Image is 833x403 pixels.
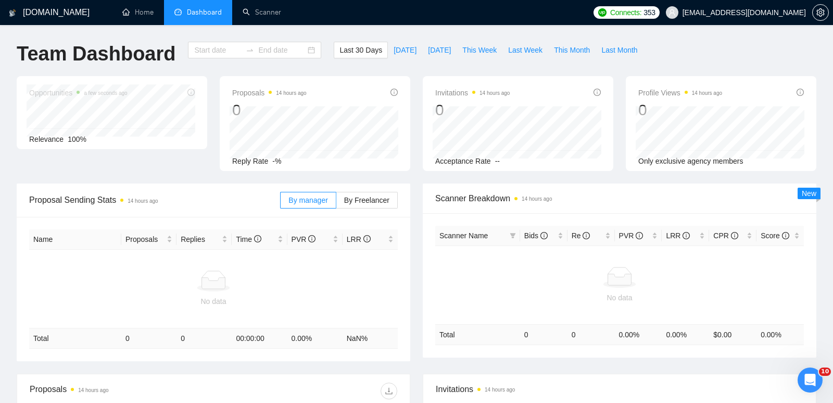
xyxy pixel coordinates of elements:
[619,231,643,240] span: PVR
[439,292,800,303] div: No data
[435,87,510,99] span: Invitations
[462,44,497,56] span: This Week
[246,46,254,54] span: to
[344,196,389,204] span: By Freelancer
[435,157,491,165] span: Acceptance Rate
[29,229,121,250] th: Name
[381,383,397,399] button: download
[713,231,738,240] span: CPR
[388,42,422,58] button: [DATE]
[436,383,803,396] span: Invitations
[692,90,722,96] time: 14 hours ago
[394,44,416,56] span: [DATE]
[683,232,690,239] span: info-circle
[567,324,615,345] td: 0
[457,42,502,58] button: This Week
[782,232,789,239] span: info-circle
[610,7,641,18] span: Connects:
[33,296,394,307] div: No data
[428,44,451,56] span: [DATE]
[30,383,213,399] div: Proposals
[435,100,510,120] div: 0
[819,368,831,376] span: 10
[508,228,518,243] span: filter
[187,8,222,17] span: Dashboard
[292,235,316,243] span: PVR
[638,100,722,120] div: 0
[78,387,108,393] time: 14 hours ago
[540,232,548,239] span: info-circle
[439,231,488,240] span: Scanner Name
[17,42,175,66] h1: Team Dashboard
[121,229,176,250] th: Proposals
[9,5,16,21] img: logo
[479,90,510,96] time: 14 hours ago
[381,387,397,395] span: download
[246,46,254,54] span: swap-right
[638,157,743,165] span: Only exclusive agency members
[29,135,64,143] span: Relevance
[495,157,500,165] span: --
[636,232,643,239] span: info-circle
[128,198,158,204] time: 14 hours ago
[422,42,457,58] button: [DATE]
[258,44,306,56] input: End date
[520,324,567,345] td: 0
[125,234,165,245] span: Proposals
[510,233,516,239] span: filter
[176,328,232,349] td: 0
[524,231,548,240] span: Bids
[174,8,182,16] span: dashboard
[485,387,515,393] time: 14 hours ago
[761,231,789,240] span: Score
[243,8,281,17] a: searchScanner
[254,235,261,242] span: info-circle
[435,324,520,345] td: Total
[122,8,154,17] a: homeHome
[276,90,306,96] time: 14 hours ago
[554,44,590,56] span: This Month
[522,196,552,202] time: 14 hours ago
[583,232,590,239] span: info-circle
[812,8,829,17] a: setting
[272,157,281,165] span: -%
[308,235,315,242] span: info-circle
[615,324,662,345] td: 0.00 %
[598,8,607,17] img: upwork-logo.png
[334,42,388,58] button: Last 30 Days
[176,229,232,250] th: Replies
[662,324,709,345] td: 0.00 %
[638,87,722,99] span: Profile Views
[181,234,220,245] span: Replies
[236,235,261,243] span: Time
[731,232,738,239] span: info-circle
[643,7,655,18] span: 353
[232,100,307,120] div: 0
[339,44,382,56] span: Last 30 Days
[594,89,601,96] span: info-circle
[572,231,590,240] span: Re
[232,328,287,349] td: 00:00:00
[666,231,690,240] span: LRR
[232,87,307,99] span: Proposals
[232,157,268,165] span: Reply Rate
[29,193,280,206] span: Proposal Sending Stats
[802,189,816,198] span: New
[502,42,548,58] button: Last Week
[435,192,804,205] span: Scanner Breakdown
[797,89,804,96] span: info-circle
[288,196,327,204] span: By manager
[363,235,371,242] span: info-circle
[390,89,398,96] span: info-circle
[121,328,176,349] td: 0
[756,324,804,345] td: 0.00 %
[343,328,398,349] td: NaN %
[29,328,121,349] td: Total
[194,44,242,56] input: Start date
[668,9,676,16] span: user
[347,235,371,243] span: LRR
[709,324,756,345] td: $ 0.00
[798,368,823,393] iframe: Intercom live chat
[287,328,343,349] td: 0.00 %
[812,4,829,21] button: setting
